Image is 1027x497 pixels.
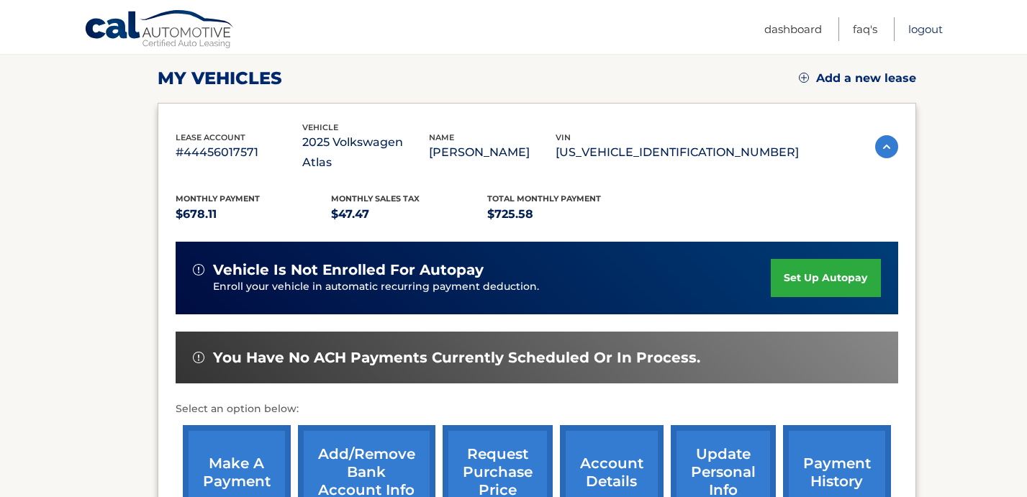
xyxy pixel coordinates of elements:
a: Logout [908,17,943,41]
p: Select an option below: [176,401,898,418]
a: Cal Automotive [84,9,235,51]
p: Enroll your vehicle in automatic recurring payment deduction. [213,279,772,295]
p: [US_VEHICLE_IDENTIFICATION_NUMBER] [556,142,799,163]
a: Dashboard [764,17,822,41]
p: $47.47 [331,204,487,224]
img: add.svg [799,73,809,83]
span: vehicle is not enrolled for autopay [213,261,484,279]
p: $678.11 [176,204,332,224]
span: Total Monthly Payment [487,193,601,204]
p: $725.58 [487,204,643,224]
img: alert-white.svg [193,264,204,275]
span: lease account [176,132,245,142]
span: Monthly sales Tax [331,193,420,204]
img: alert-white.svg [193,352,204,363]
span: vehicle [302,122,338,132]
img: accordion-active.svg [875,135,898,158]
span: You have no ACH payments currently scheduled or in process. [213,349,700,367]
p: [PERSON_NAME] [429,142,556,163]
span: vin [556,132,571,142]
p: 2025 Volkswagen Atlas [302,132,429,173]
a: FAQ's [853,17,877,41]
h2: my vehicles [158,68,282,89]
p: #44456017571 [176,142,302,163]
span: name [429,132,454,142]
a: Add a new lease [799,71,916,86]
a: set up autopay [771,259,880,297]
span: Monthly Payment [176,193,260,204]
